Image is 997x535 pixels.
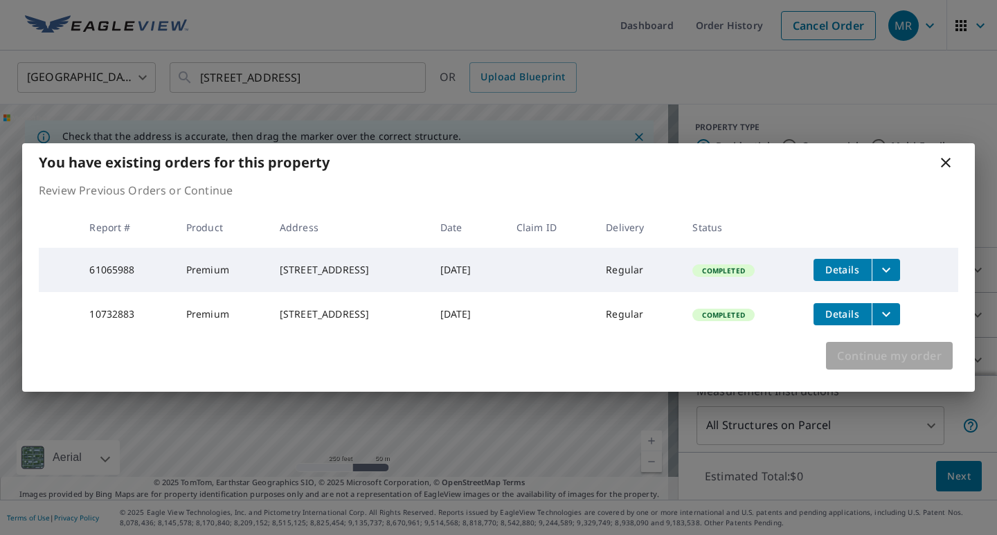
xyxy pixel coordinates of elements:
span: Details [822,307,863,320]
div: [STREET_ADDRESS] [280,263,418,277]
th: Status [681,207,802,248]
span: Completed [694,266,753,275]
th: Date [429,207,505,248]
p: Review Previous Orders or Continue [39,182,958,199]
button: filesDropdownBtn-61065988 [872,259,900,281]
td: Regular [595,248,681,292]
td: 61065988 [78,248,175,292]
button: filesDropdownBtn-10732883 [872,303,900,325]
span: Details [822,263,863,276]
button: detailsBtn-61065988 [814,259,872,281]
span: Continue my order [837,346,942,365]
div: [STREET_ADDRESS] [280,307,418,321]
b: You have existing orders for this property [39,153,330,172]
th: Report # [78,207,175,248]
td: 10732883 [78,292,175,336]
td: [DATE] [429,292,505,336]
button: detailsBtn-10732883 [814,303,872,325]
td: Premium [175,292,269,336]
span: Completed [694,310,753,320]
th: Claim ID [505,207,595,248]
td: Regular [595,292,681,336]
button: Continue my order [826,342,953,370]
th: Product [175,207,269,248]
td: [DATE] [429,248,505,292]
th: Delivery [595,207,681,248]
td: Premium [175,248,269,292]
th: Address [269,207,429,248]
